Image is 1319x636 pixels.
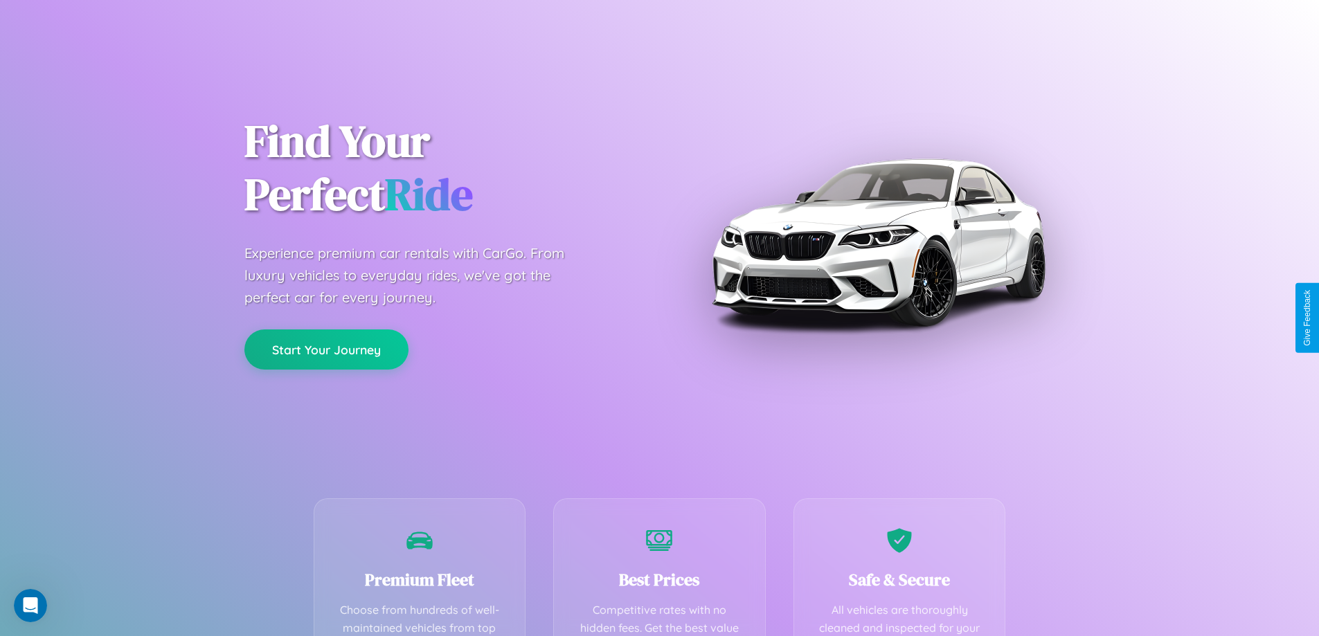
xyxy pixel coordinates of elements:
h3: Safe & Secure [815,568,985,591]
span: Ride [385,164,473,224]
div: Give Feedback [1302,290,1312,346]
h1: Find Your Perfect [244,115,639,221]
h3: Best Prices [575,568,744,591]
img: Premium BMW car rental vehicle [705,69,1051,415]
h3: Premium Fleet [335,568,505,591]
button: Start Your Journey [244,329,409,370]
p: Experience premium car rentals with CarGo. From luxury vehicles to everyday rides, we've got the ... [244,242,591,309]
iframe: Intercom live chat [14,589,47,622]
